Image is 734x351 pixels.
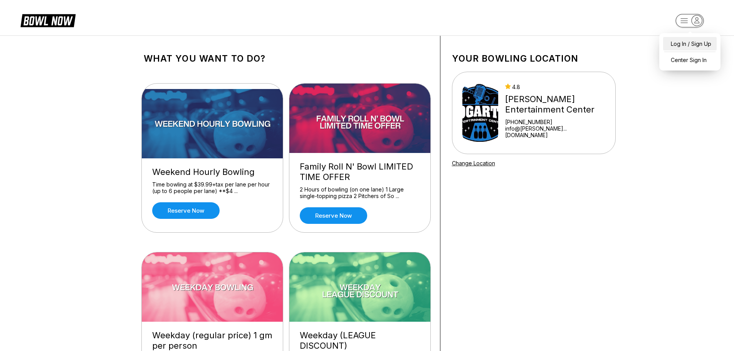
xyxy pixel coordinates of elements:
[452,160,495,166] a: Change Location
[152,330,272,351] div: Weekday (regular price) 1 gm per person
[505,84,605,90] div: 4.8
[300,161,420,182] div: Family Roll N' Bowl LIMITED TIME OFFER
[152,202,220,219] a: Reserve now
[505,125,605,138] a: info@[PERSON_NAME]...[DOMAIN_NAME]
[300,207,367,224] a: Reserve now
[452,53,616,64] h1: Your bowling location
[144,53,428,64] h1: What you want to do?
[289,84,431,153] img: Family Roll N' Bowl LIMITED TIME OFFER
[505,94,605,115] div: [PERSON_NAME] Entertainment Center
[663,37,717,50] a: Log In / Sign Up
[300,330,420,351] div: Weekday (LEAGUE DISCOUNT)
[142,89,284,158] img: Weekend Hourly Bowling
[152,181,272,195] div: Time bowling at $39.99+tax per lane per hour (up to 6 people per lane) **$4 ...
[142,252,284,322] img: Weekday (regular price) 1 gm per person
[289,252,431,322] img: Weekday (LEAGUE DISCOUNT)
[300,186,420,200] div: 2 Hours of bowling (on one lane) 1 Large single-topping pizza 2 Pitchers of So ...
[462,84,498,142] img: Bogart's Entertainment Center
[505,119,605,125] div: [PHONE_NUMBER]
[152,167,272,177] div: Weekend Hourly Bowling
[663,53,717,67] a: Center Sign In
